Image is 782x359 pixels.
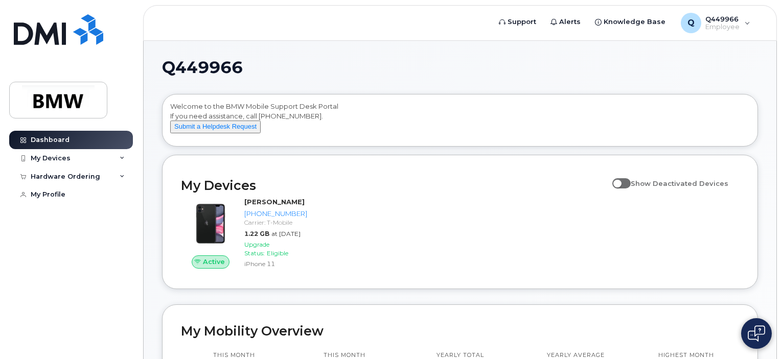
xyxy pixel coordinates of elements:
[612,174,620,182] input: Show Deactivated Devices
[631,179,728,187] span: Show Deactivated Devices
[162,60,243,75] span: Q449966
[244,241,269,257] span: Upgrade Status:
[244,209,307,219] div: [PHONE_NUMBER]
[189,202,232,245] img: iPhone_11.jpg
[271,230,301,237] span: at [DATE]
[170,121,261,133] button: Submit a Helpdesk Request
[244,198,305,206] strong: [PERSON_NAME]
[181,197,311,270] a: Active[PERSON_NAME][PHONE_NUMBER]Carrier: T-Mobile1.22 GBat [DATE]Upgrade Status:EligibleiPhone 11
[203,257,225,267] span: Active
[267,249,288,257] span: Eligible
[244,218,307,227] div: Carrier: T-Mobile
[748,325,765,342] img: Open chat
[170,122,261,130] a: Submit a Helpdesk Request
[181,178,607,193] h2: My Devices
[244,259,307,268] div: iPhone 11
[244,230,269,237] span: 1.22 GB
[181,323,739,339] h2: My Mobility Overview
[170,102,750,142] div: Welcome to the BMW Mobile Support Desk Portal If you need assistance, call [PHONE_NUMBER].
